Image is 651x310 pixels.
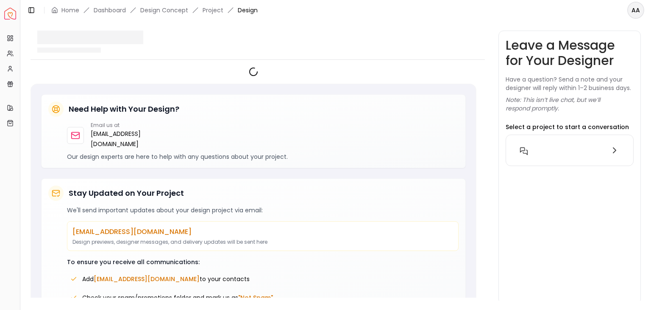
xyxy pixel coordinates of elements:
[506,123,629,131] p: Select a project to start a conversation
[4,8,16,20] img: Spacejoy Logo
[203,6,223,14] a: Project
[69,187,184,199] h5: Stay Updated on Your Project
[91,129,155,149] a: [EMAIL_ADDRESS][DOMAIN_NAME]
[67,258,459,266] p: To ensure you receive all communications:
[506,38,634,68] h3: Leave a Message for Your Designer
[506,96,634,113] p: Note: This isn’t live chat, but we’ll respond promptly.
[51,6,258,14] nav: breadcrumb
[628,3,643,18] span: AA
[67,152,459,161] p: Our design experts are here to help with any questions about your project.
[82,275,250,283] span: Add to your contacts
[94,6,126,14] a: Dashboard
[69,103,179,115] h5: Need Help with Your Design?
[238,6,258,14] span: Design
[238,293,273,302] span: "Not Spam"
[72,239,453,245] p: Design previews, designer messages, and delivery updates will be sent here
[94,275,200,283] span: [EMAIL_ADDRESS][DOMAIN_NAME]
[91,122,155,129] p: Email us at
[4,8,16,20] a: Spacejoy
[82,293,273,302] span: Check your spam/promotions folder and mark us as
[506,75,634,92] p: Have a question? Send a note and your designer will reply within 1–2 business days.
[627,2,644,19] button: AA
[61,6,79,14] a: Home
[67,206,459,214] p: We'll send important updates about your design project via email:
[72,227,453,237] p: [EMAIL_ADDRESS][DOMAIN_NAME]
[140,6,188,14] li: Design Concept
